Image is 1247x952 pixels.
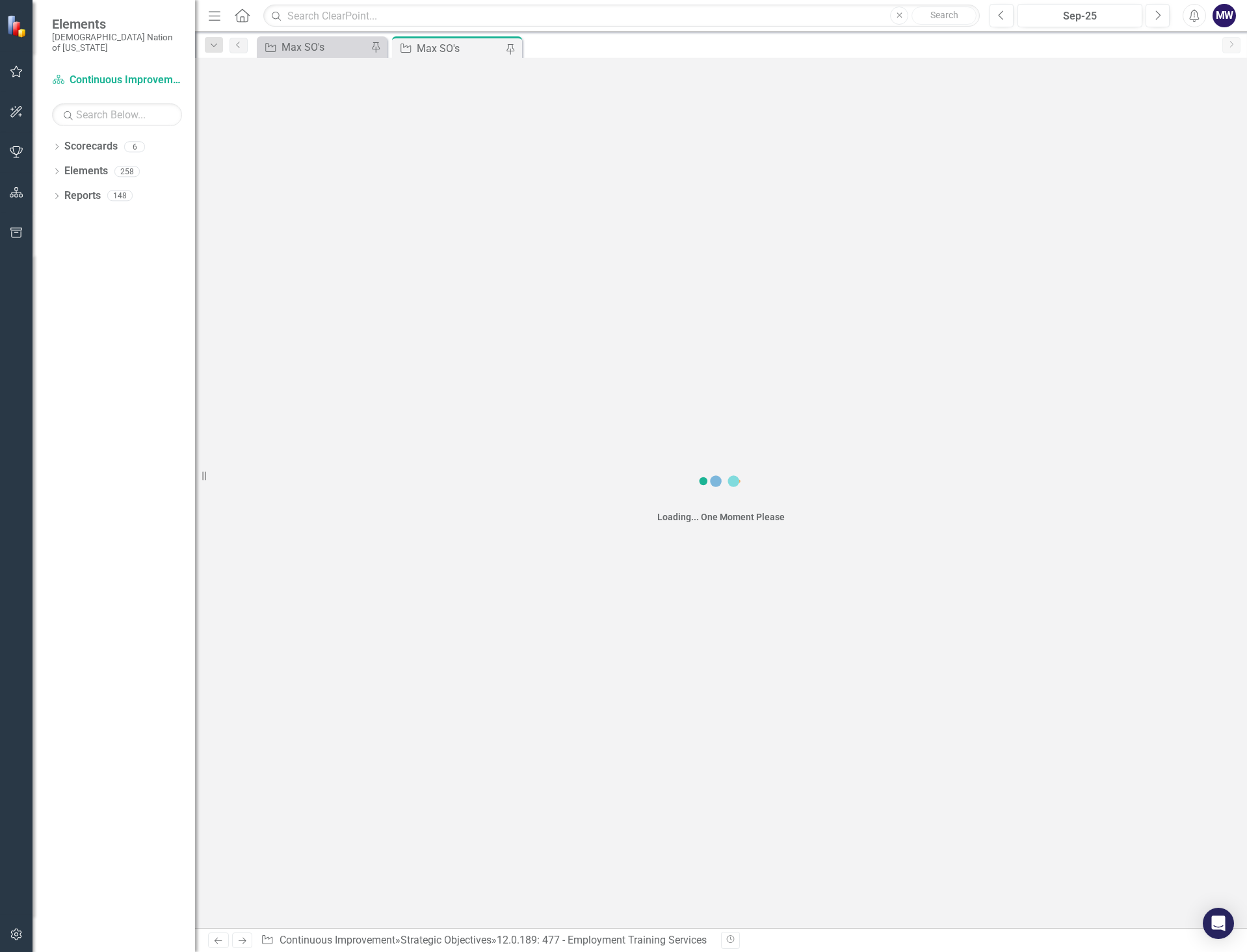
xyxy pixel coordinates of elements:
div: Max SO's [282,39,367,55]
button: Sep-25 [1017,4,1142,27]
div: Sep-25 [1022,8,1138,24]
a: Max SO's [260,39,367,55]
a: Reports [64,189,101,204]
span: Search [930,10,958,20]
a: Elements [64,164,108,179]
input: Search Below... [52,103,182,126]
a: Strategic Objectives [400,934,492,946]
span: Elements [52,16,182,32]
a: Scorecards [64,139,118,154]
div: 12.0.189: 477 - Employment Training Services [497,934,707,946]
img: ClearPoint Strategy [7,15,29,38]
a: Continuous Improvement [52,73,182,88]
div: Loading... One Moment Please [657,510,785,523]
button: MW [1213,4,1236,27]
div: 258 [114,166,140,177]
div: 6 [124,141,145,152]
div: Max SO's [417,40,503,57]
div: » » [261,933,711,948]
input: Search ClearPoint... [263,5,980,27]
a: Continuous Improvement [280,934,395,946]
div: Open Intercom Messenger [1203,908,1234,939]
div: 148 [107,191,133,202]
button: Search [912,7,977,25]
small: [DEMOGRAPHIC_DATA] Nation of [US_STATE] [52,32,182,53]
